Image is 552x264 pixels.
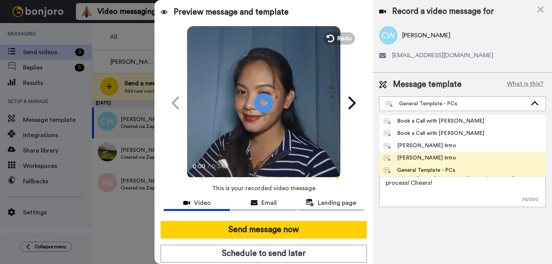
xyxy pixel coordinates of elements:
[392,51,493,60] span: [EMAIL_ADDRESS][DOMAIN_NAME]
[386,100,527,108] div: General Template - PCs
[384,143,391,149] img: nextgen-template.svg
[207,162,210,171] span: /
[261,198,277,208] span: Email
[384,130,484,137] div: Book a Call with [PERSON_NAME]
[194,198,211,208] span: Video
[318,198,356,208] span: Landing page
[384,154,456,162] div: [PERSON_NAME] Intro
[192,162,206,171] span: 0:00
[384,142,456,149] div: [PERSON_NAME] Intro
[161,221,367,239] button: Send message now
[212,180,315,197] span: This is your recorded video message
[212,162,225,171] span: 0:34
[384,166,455,174] div: General Template - PCs
[384,155,391,161] img: nextgen-template.svg
[386,101,393,107] img: nextgen-template.svg
[384,117,484,125] div: Book a Call with [PERSON_NAME]
[504,79,546,90] button: What is this?
[384,118,391,125] img: nextgen-template.svg
[384,168,391,174] img: nextgen-template.svg
[161,245,367,262] button: Schedule to send later
[384,131,391,137] img: nextgen-template.svg
[393,79,462,90] span: Message template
